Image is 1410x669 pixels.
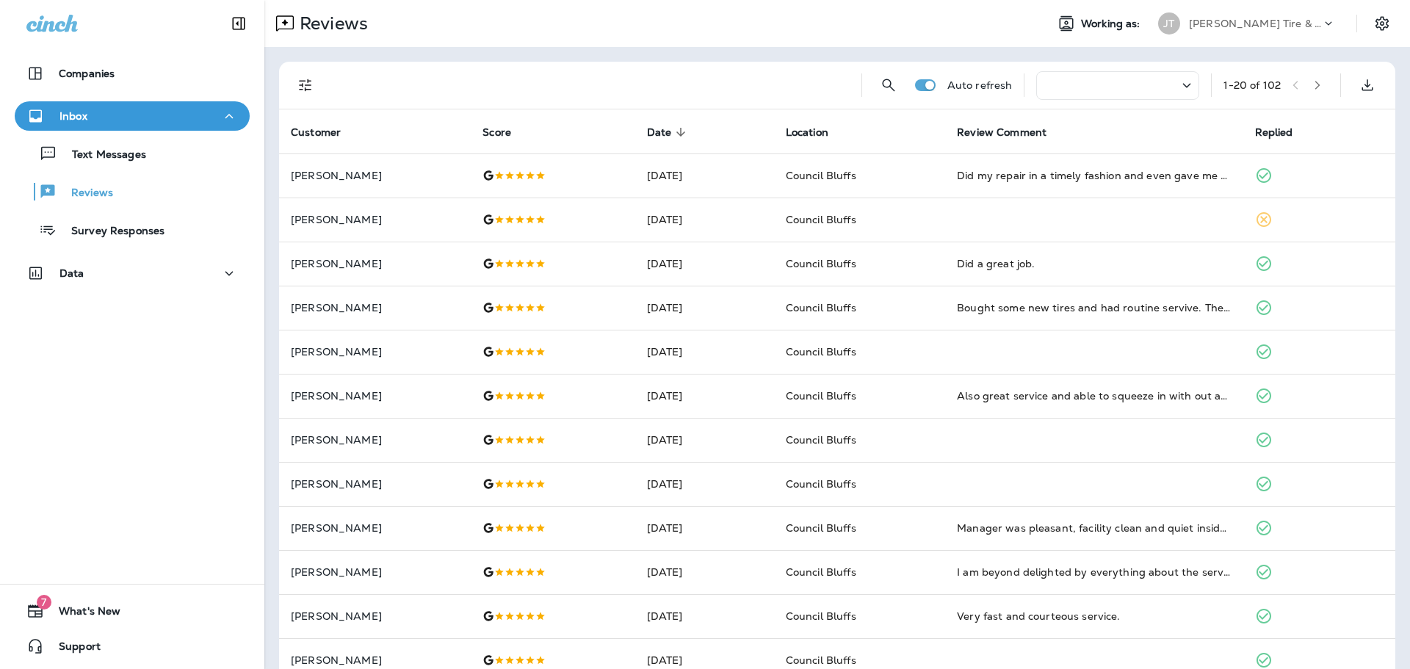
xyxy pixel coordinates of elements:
[786,389,856,402] span: Council Bluffs
[947,79,1013,91] p: Auto refresh
[291,522,459,534] p: [PERSON_NAME]
[647,126,672,139] span: Date
[786,610,856,623] span: Council Bluffs
[44,640,101,658] span: Support
[15,214,250,245] button: Survey Responses
[786,565,856,579] span: Council Bluffs
[482,126,511,139] span: Score
[786,477,856,491] span: Council Bluffs
[1223,79,1281,91] div: 1 - 20 of 102
[15,59,250,88] button: Companies
[957,300,1231,315] div: Bought some new tires and had routine servive. The expectation of exceptional service is establis...
[957,521,1231,535] div: Manager was pleasant, facility clean and quiet inside we was appreciative of the staff fitting us...
[291,126,360,139] span: Customer
[57,187,113,200] p: Reviews
[291,214,459,225] p: [PERSON_NAME]
[786,654,856,667] span: Council Bluffs
[635,594,774,638] td: [DATE]
[786,521,856,535] span: Council Bluffs
[874,70,903,100] button: Search Reviews
[59,68,115,79] p: Companies
[635,153,774,198] td: [DATE]
[1369,10,1395,37] button: Settings
[59,110,87,122] p: Inbox
[15,101,250,131] button: Inbox
[291,170,459,181] p: [PERSON_NAME]
[291,390,459,402] p: [PERSON_NAME]
[635,242,774,286] td: [DATE]
[635,286,774,330] td: [DATE]
[1189,18,1321,29] p: [PERSON_NAME] Tire & Auto
[786,345,856,358] span: Council Bluffs
[635,330,774,374] td: [DATE]
[1081,18,1143,30] span: Working as:
[59,267,84,279] p: Data
[786,169,856,182] span: Council Bluffs
[957,565,1231,579] div: I am beyond delighted by everything about the service I received at Jensen Tire & Auto. Prompt, h...
[957,609,1231,623] div: Very fast and courteous service.
[15,176,250,207] button: Reviews
[957,256,1231,271] div: Did a great job.
[291,346,459,358] p: [PERSON_NAME]
[635,506,774,550] td: [DATE]
[294,12,368,35] p: Reviews
[647,126,691,139] span: Date
[957,126,1066,139] span: Review Comment
[786,301,856,314] span: Council Bluffs
[15,632,250,661] button: Support
[291,654,459,666] p: [PERSON_NAME]
[1353,70,1382,100] button: Export as CSV
[15,138,250,169] button: Text Messages
[291,566,459,578] p: [PERSON_NAME]
[291,478,459,490] p: [PERSON_NAME]
[635,198,774,242] td: [DATE]
[635,550,774,594] td: [DATE]
[957,168,1231,183] div: Did my repair in a timely fashion and even gave me a discount. Which I gracefully appreciate. Tha...
[57,148,146,162] p: Text Messages
[291,302,459,314] p: [PERSON_NAME]
[1255,126,1293,139] span: Replied
[786,126,847,139] span: Location
[635,418,774,462] td: [DATE]
[291,70,320,100] button: Filters
[957,126,1046,139] span: Review Comment
[786,257,856,270] span: Council Bluffs
[15,258,250,288] button: Data
[635,462,774,506] td: [DATE]
[635,374,774,418] td: [DATE]
[786,126,828,139] span: Location
[1255,126,1312,139] span: Replied
[291,126,341,139] span: Customer
[786,433,856,446] span: Council Bluffs
[37,595,51,610] span: 7
[786,213,856,226] span: Council Bluffs
[57,225,164,239] p: Survey Responses
[1158,12,1180,35] div: JT
[291,610,459,622] p: [PERSON_NAME]
[957,388,1231,403] div: Also great service and able to squeeze in with out an appointment. Don't take my car anywhere else.
[15,596,250,626] button: 7What's New
[291,434,459,446] p: [PERSON_NAME]
[44,605,120,623] span: What's New
[291,258,459,270] p: [PERSON_NAME]
[482,126,530,139] span: Score
[218,9,259,38] button: Collapse Sidebar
